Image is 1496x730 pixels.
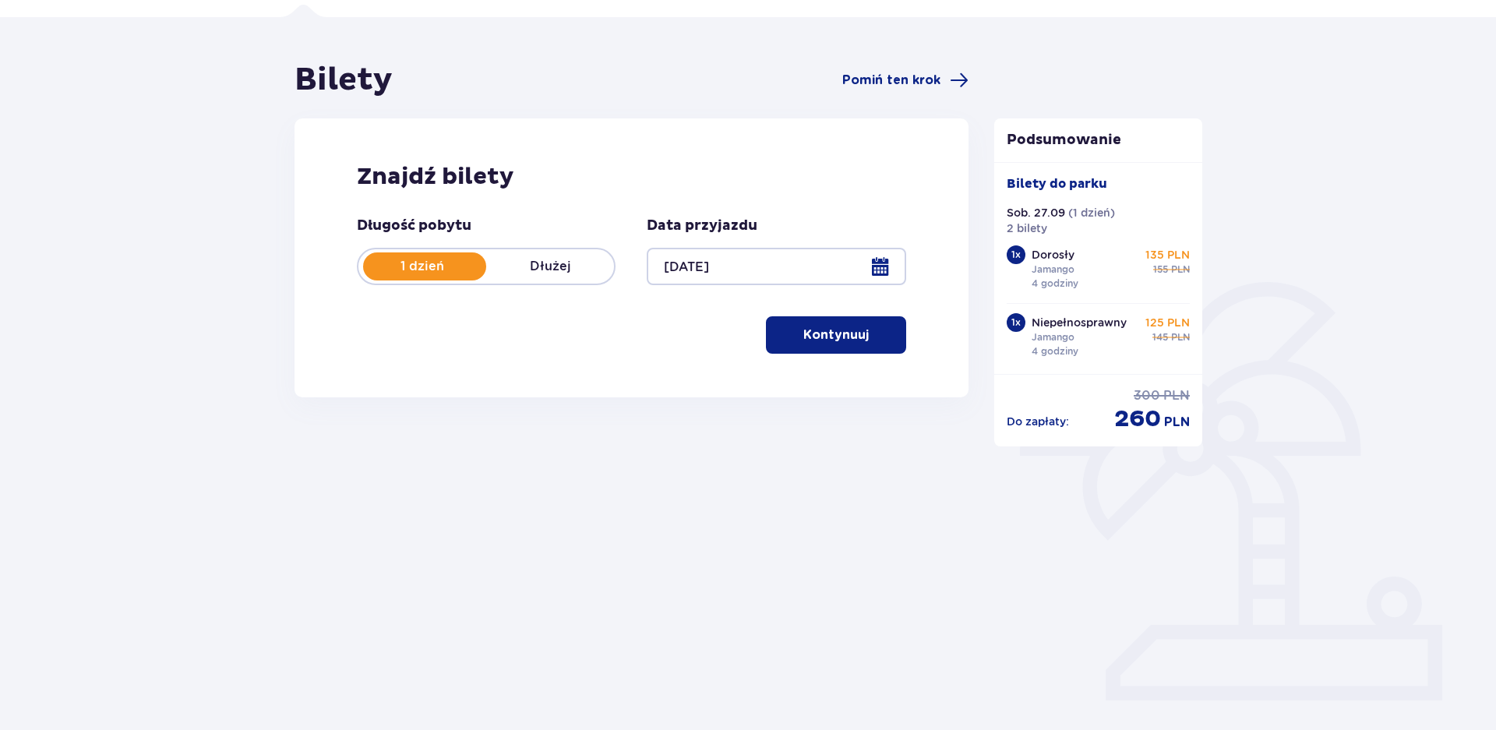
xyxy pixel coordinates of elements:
[1007,313,1025,332] div: 1 x
[486,258,614,275] p: Dłużej
[1007,205,1065,220] p: Sob. 27.09
[295,61,393,100] h1: Bilety
[842,71,969,90] a: Pomiń ten krok
[1032,315,1127,330] p: Niepełnosprawny
[766,316,906,354] button: Kontynuuj
[1007,245,1025,264] div: 1 x
[1032,247,1074,263] p: Dorosły
[357,217,471,235] p: Długość pobytu
[1007,175,1107,192] p: Bilety do parku
[358,258,486,275] p: 1 dzień
[1152,330,1168,344] p: 145
[1068,205,1115,220] p: ( 1 dzień )
[842,72,940,89] span: Pomiń ten krok
[803,326,869,344] p: Kontynuuj
[1163,387,1190,404] p: PLN
[1171,263,1190,277] p: PLN
[1145,315,1190,330] p: 125 PLN
[1134,387,1160,404] p: 300
[1164,414,1190,431] p: PLN
[1007,220,1047,236] p: 2 bilety
[1145,247,1190,263] p: 135 PLN
[1114,404,1161,434] p: 260
[1171,330,1190,344] p: PLN
[357,162,906,192] h2: Znajdź bilety
[1032,277,1078,291] p: 4 godziny
[1032,263,1074,277] p: Jamango
[647,217,757,235] p: Data przyjazdu
[994,131,1203,150] p: Podsumowanie
[1007,414,1069,429] p: Do zapłaty :
[1032,330,1074,344] p: Jamango
[1153,263,1168,277] p: 155
[1032,344,1078,358] p: 4 godziny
